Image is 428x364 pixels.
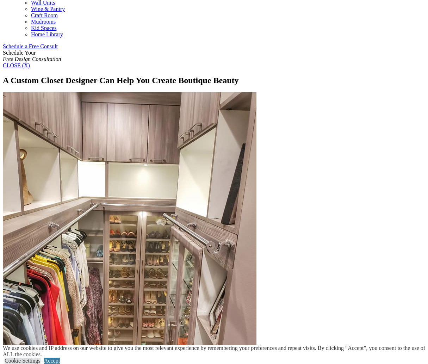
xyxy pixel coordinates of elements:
a: Accept [44,358,60,364]
a: Wine & Pantry [31,6,65,12]
div: We use cookies and IP address on our website to give you the most relevant experience by remember... [3,345,428,358]
a: Kid Spaces [31,25,56,31]
a: Home Library [31,31,63,37]
a: Cookie Settings [5,358,41,364]
a: Mudrooms [31,19,56,25]
a: Craft Room [31,12,58,18]
a: Schedule a Free Consult (opens a dropdown menu) [3,43,58,49]
a: CLOSE (X) [3,62,30,68]
span: Schedule Your [3,50,61,62]
em: Free Design Consultation [3,56,61,62]
h1: A Custom Closet Designer Can Help You Create Boutique Beauty [3,76,425,85]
